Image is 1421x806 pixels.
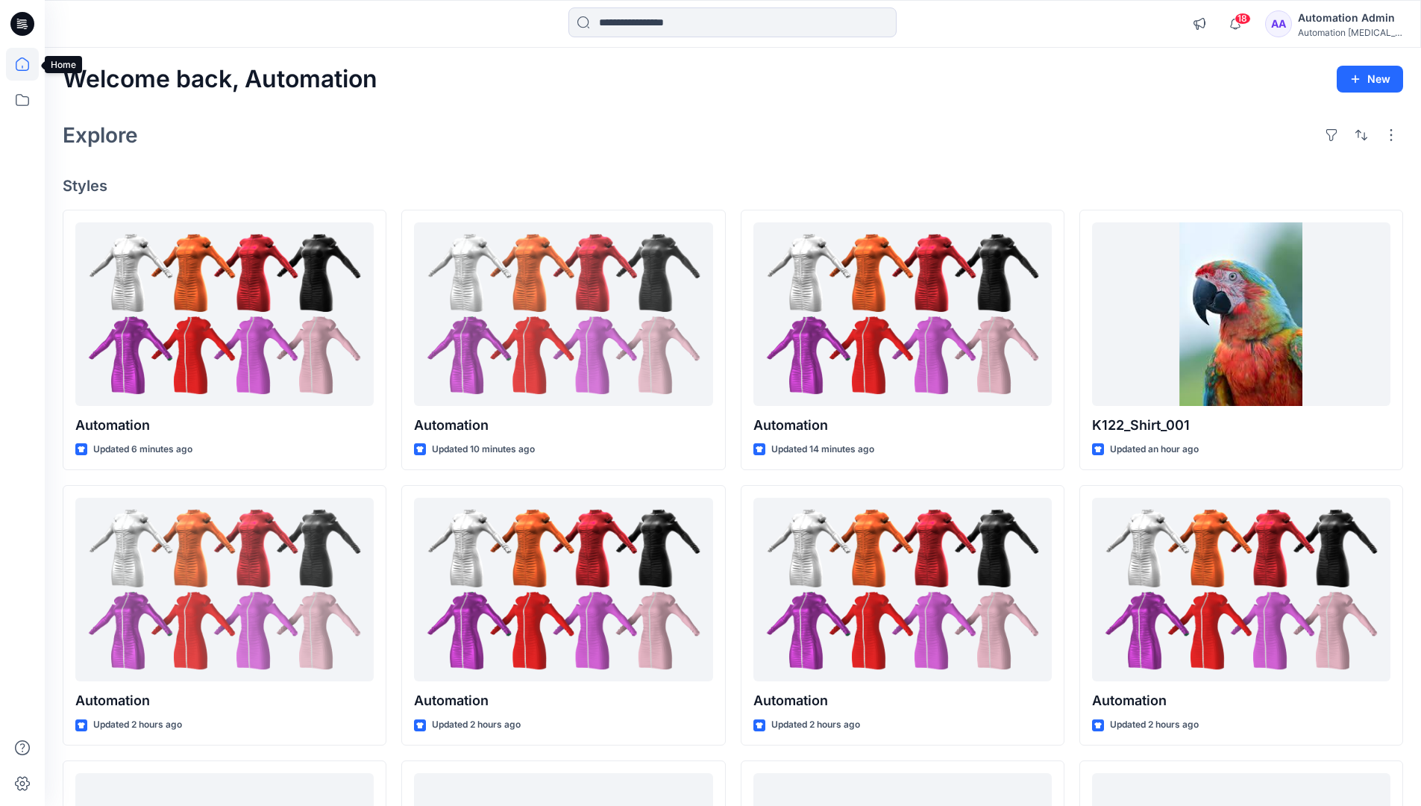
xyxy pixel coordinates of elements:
a: Automation [414,498,712,682]
a: Automation [1092,498,1390,682]
p: Automation [1092,690,1390,711]
a: Automation [753,222,1052,407]
h4: Styles [63,177,1403,195]
p: K122_Shirt_001 [1092,415,1390,436]
div: Automation [MEDICAL_DATA]... [1298,27,1402,38]
a: Automation [414,222,712,407]
button: New [1337,66,1403,93]
p: Updated 2 hours ago [432,717,521,733]
p: Updated 2 hours ago [1110,717,1199,733]
span: 18 [1235,13,1251,25]
a: Automation [75,498,374,682]
p: Updated an hour ago [1110,442,1199,457]
div: Automation Admin [1298,9,1402,27]
h2: Explore [63,123,138,147]
a: Automation [753,498,1052,682]
p: Automation [753,415,1052,436]
p: Updated 2 hours ago [771,717,860,733]
p: Updated 10 minutes ago [432,442,535,457]
a: Automation [75,222,374,407]
p: Automation [75,415,374,436]
a: K122_Shirt_001 [1092,222,1390,407]
h2: Welcome back, Automation [63,66,377,93]
p: Updated 2 hours ago [93,717,182,733]
p: Automation [753,690,1052,711]
p: Automation [414,690,712,711]
div: AA [1265,10,1292,37]
p: Updated 6 minutes ago [93,442,192,457]
p: Automation [414,415,712,436]
p: Updated 14 minutes ago [771,442,874,457]
p: Automation [75,690,374,711]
